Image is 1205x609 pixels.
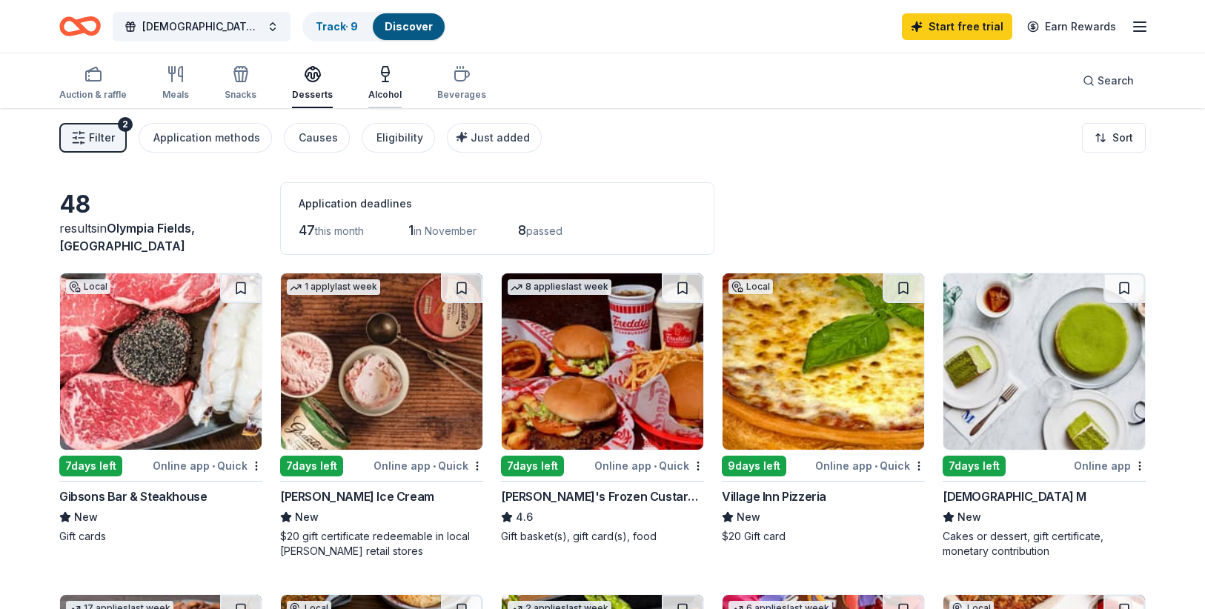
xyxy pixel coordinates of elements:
div: Online app Quick [374,456,483,475]
span: New [737,508,760,526]
img: Image for Lady M [943,273,1145,450]
button: Alcohol [368,59,402,108]
div: Cakes or dessert, gift certificate, monetary contribution [943,529,1146,559]
button: [DEMOGRAPHIC_DATA] Lights - A Red Carpet Affair [113,12,291,41]
button: Auction & raffle [59,59,127,108]
a: Image for Gibsons Bar & SteakhouseLocal7days leftOnline app•QuickGibsons Bar & SteakhouseNewGift ... [59,273,262,544]
div: $20 gift certificate redeemable in local [PERSON_NAME] retail stores [280,529,483,559]
span: Filter [89,129,115,147]
div: Gibsons Bar & Steakhouse [59,487,207,505]
span: Just added [471,131,530,144]
img: Image for Gibsons Bar & Steakhouse [60,273,262,450]
div: 1 apply last week [287,279,380,295]
a: Image for Village Inn PizzeriaLocal9days leftOnline app•QuickVillage Inn PizzeriaNew$20 Gift card [722,273,925,544]
div: 2 [118,117,133,132]
a: Image for Graeter's Ice Cream1 applylast week7days leftOnline app•Quick[PERSON_NAME] Ice CreamNew... [280,273,483,559]
span: New [295,508,319,526]
img: Image for Village Inn Pizzeria [723,273,924,450]
div: Application deadlines [299,195,696,213]
div: Meals [162,89,189,101]
div: Beverages [437,89,486,101]
span: 8 [518,222,526,238]
div: Online app Quick [815,456,925,475]
div: 48 [59,190,262,219]
div: Causes [299,129,338,147]
button: Sort [1082,123,1146,153]
div: Gift basket(s), gift card(s), food [501,529,704,544]
div: Village Inn Pizzeria [722,487,826,505]
span: New [957,508,981,526]
div: [DEMOGRAPHIC_DATA] M [943,487,1086,505]
div: Online app Quick [594,456,704,475]
div: Online app Quick [153,456,262,475]
div: Eligibility [376,129,423,147]
span: 1 [408,222,414,238]
button: Meals [162,59,189,108]
button: Beverages [437,59,486,108]
div: Local [66,279,110,294]
img: Image for Graeter's Ice Cream [281,273,482,450]
button: Snacks [225,59,256,108]
span: this month [315,224,364,237]
div: 7 days left [943,456,1006,476]
span: • [212,460,215,472]
div: Local [728,279,773,294]
span: Search [1098,72,1134,90]
button: Just added [447,123,542,153]
button: Track· 9Discover [302,12,446,41]
span: 47 [299,222,315,238]
div: $20 Gift card [722,529,925,544]
div: Online app [1074,456,1146,475]
img: Image for Freddy's Frozen Custard & Steakburgers [502,273,703,450]
button: Desserts [292,59,333,108]
div: 9 days left [722,456,786,476]
div: 7 days left [59,456,122,476]
div: 7 days left [280,456,343,476]
span: • [654,460,657,472]
button: Eligibility [362,123,435,153]
div: Alcohol [368,89,402,101]
button: Causes [284,123,350,153]
span: Olympia Fields, [GEOGRAPHIC_DATA] [59,221,195,253]
div: [PERSON_NAME]'s Frozen Custard & Steakburgers [501,487,704,505]
div: [PERSON_NAME] Ice Cream [280,487,434,505]
div: results [59,219,262,255]
div: Desserts [292,89,333,101]
a: Discover [385,20,433,33]
a: Earn Rewards [1018,13,1125,40]
span: New [74,508,98,526]
div: Application methods [153,129,260,147]
div: 8 applies last week [508,279,611,295]
button: Search [1071,66,1146,96]
div: Gift cards [59,529,262,544]
button: Filter2 [59,123,127,153]
div: 7 days left [501,456,564,476]
a: Start free trial [902,13,1012,40]
span: in November [414,224,477,237]
div: Snacks [225,89,256,101]
span: [DEMOGRAPHIC_DATA] Lights - A Red Carpet Affair [142,18,261,36]
a: Image for Freddy's Frozen Custard & Steakburgers8 applieslast week7days leftOnline app•Quick[PERS... [501,273,704,544]
span: passed [526,224,562,237]
span: • [874,460,877,472]
a: Track· 9 [316,20,358,33]
span: 4.6 [516,508,533,526]
button: Application methods [139,123,272,153]
span: Sort [1112,129,1133,147]
a: Home [59,9,101,44]
a: Image for Lady M7days leftOnline app[DEMOGRAPHIC_DATA] MNewCakes or dessert, gift certificate, mo... [943,273,1146,559]
div: Auction & raffle [59,89,127,101]
span: • [433,460,436,472]
span: in [59,221,195,253]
